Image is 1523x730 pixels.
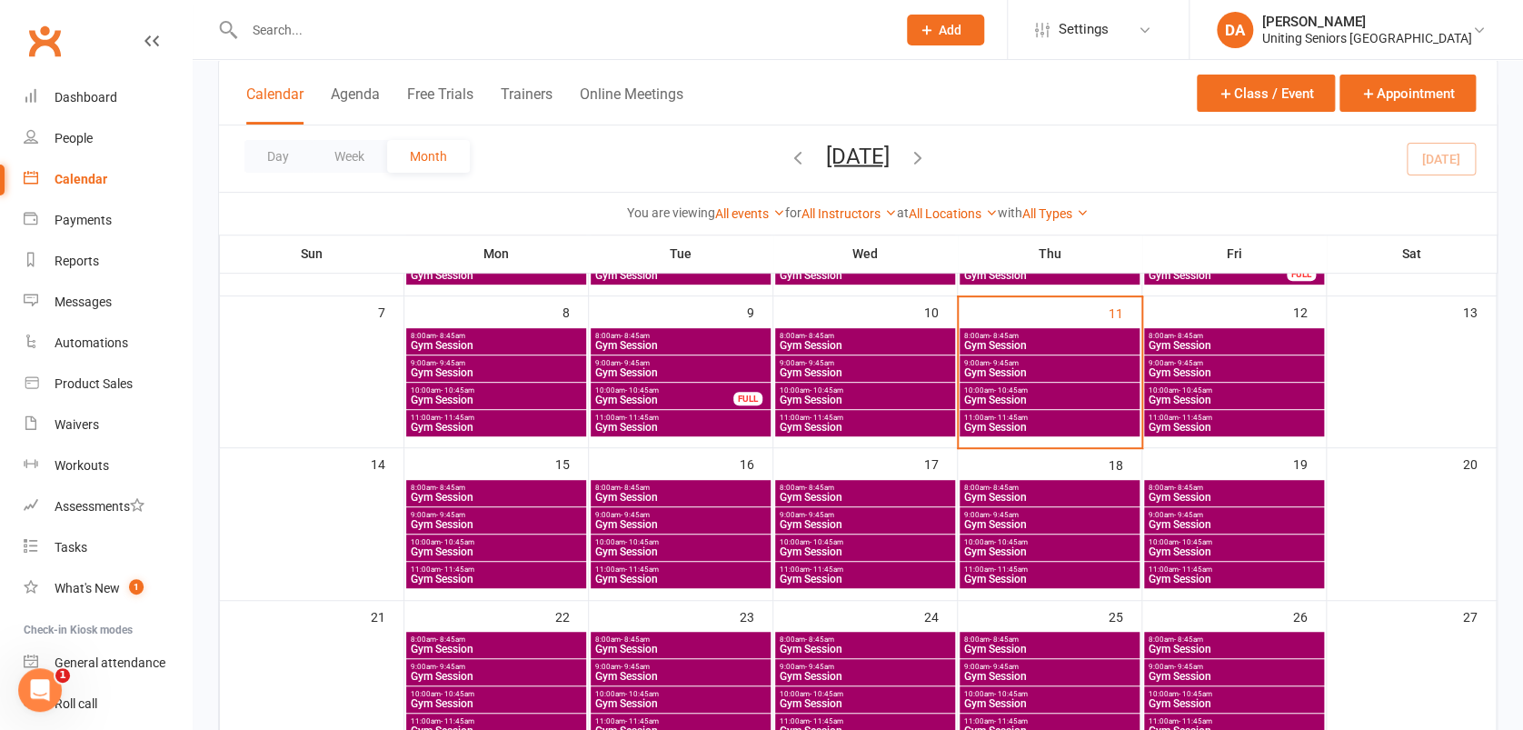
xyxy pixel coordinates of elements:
[779,574,951,585] span: Gym Session
[963,386,1136,395] span: 10:00am
[407,85,473,125] button: Free Trials
[779,511,951,519] span: 9:00am
[779,546,951,557] span: Gym Session
[826,143,890,168] button: [DATE]
[1148,538,1320,546] span: 10:00am
[805,663,834,671] span: - 9:45am
[805,484,834,492] span: - 8:45am
[410,690,582,698] span: 10:00am
[621,635,650,644] span: - 8:45am
[312,140,387,173] button: Week
[594,414,767,422] span: 11:00am
[779,671,951,682] span: Gym Session
[1339,75,1476,112] button: Appointment
[410,386,582,395] span: 10:00am
[1148,698,1320,709] span: Gym Session
[24,118,192,159] a: People
[594,395,734,405] span: Gym Session
[1148,663,1320,671] span: 9:00am
[779,663,951,671] span: 9:00am
[779,492,951,503] span: Gym Session
[1148,270,1288,281] span: Gym Session
[331,85,380,125] button: Agenda
[994,386,1028,395] span: - 10:45am
[963,332,1136,340] span: 8:00am
[990,663,1019,671] span: - 9:45am
[441,717,474,725] span: - 11:45am
[410,422,582,433] span: Gym Session
[24,364,192,405] a: Product Sales
[244,140,312,173] button: Day
[24,200,192,241] a: Payments
[1148,511,1320,519] span: 9:00am
[239,17,883,43] input: Search...
[1463,448,1496,478] div: 20
[779,565,951,574] span: 11:00am
[1109,449,1141,479] div: 18
[963,546,1136,557] span: Gym Session
[441,538,474,546] span: - 10:45am
[1142,235,1327,273] th: Fri
[907,15,984,45] button: Add
[994,538,1028,546] span: - 10:45am
[55,417,99,432] div: Waivers
[594,359,767,367] span: 9:00am
[55,295,112,309] div: Messages
[1179,565,1212,574] span: - 11:45am
[963,422,1136,433] span: Gym Session
[805,511,834,519] span: - 9:45am
[410,538,582,546] span: 10:00am
[436,663,465,671] span: - 9:45am
[990,332,1019,340] span: - 8:45am
[1148,644,1320,655] span: Gym Session
[24,568,192,609] a: What's New1
[779,422,951,433] span: Gym Session
[410,717,582,725] span: 11:00am
[779,414,951,422] span: 11:00am
[594,367,767,378] span: Gym Session
[963,367,1136,378] span: Gym Session
[594,546,767,557] span: Gym Session
[625,538,659,546] span: - 10:45am
[129,579,144,595] span: 1
[404,235,589,273] th: Mon
[733,392,762,405] div: FULL
[779,340,951,351] span: Gym Session
[410,367,582,378] span: Gym Session
[805,332,834,340] span: - 8:45am
[747,296,772,326] div: 9
[410,671,582,682] span: Gym Session
[1463,296,1496,326] div: 13
[740,601,772,631] div: 23
[55,581,120,595] div: What's New
[1148,340,1320,351] span: Gym Session
[1174,484,1203,492] span: - 8:45am
[410,565,582,574] span: 11:00am
[963,565,1136,574] span: 11:00am
[994,690,1028,698] span: - 10:45am
[594,340,767,351] span: Gym Session
[594,574,767,585] span: Gym Session
[779,538,951,546] span: 10:00am
[55,213,112,227] div: Payments
[963,574,1136,585] span: Gym Session
[436,332,465,340] span: - 8:45am
[24,323,192,364] a: Automations
[1148,367,1320,378] span: Gym Session
[246,85,304,125] button: Calendar
[810,717,843,725] span: - 11:45am
[805,359,834,367] span: - 9:45am
[963,663,1136,671] span: 9:00am
[1179,386,1212,395] span: - 10:45am
[994,717,1028,725] span: - 11:45am
[1179,690,1212,698] span: - 10:45am
[55,540,87,555] div: Tasks
[436,635,465,644] span: - 8:45am
[24,282,192,323] a: Messages
[1179,414,1212,422] span: - 11:45am
[1148,671,1320,682] span: Gym Session
[1148,484,1320,492] span: 8:00am
[441,690,474,698] span: - 10:45am
[594,492,767,503] span: Gym Session
[897,205,909,220] strong: at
